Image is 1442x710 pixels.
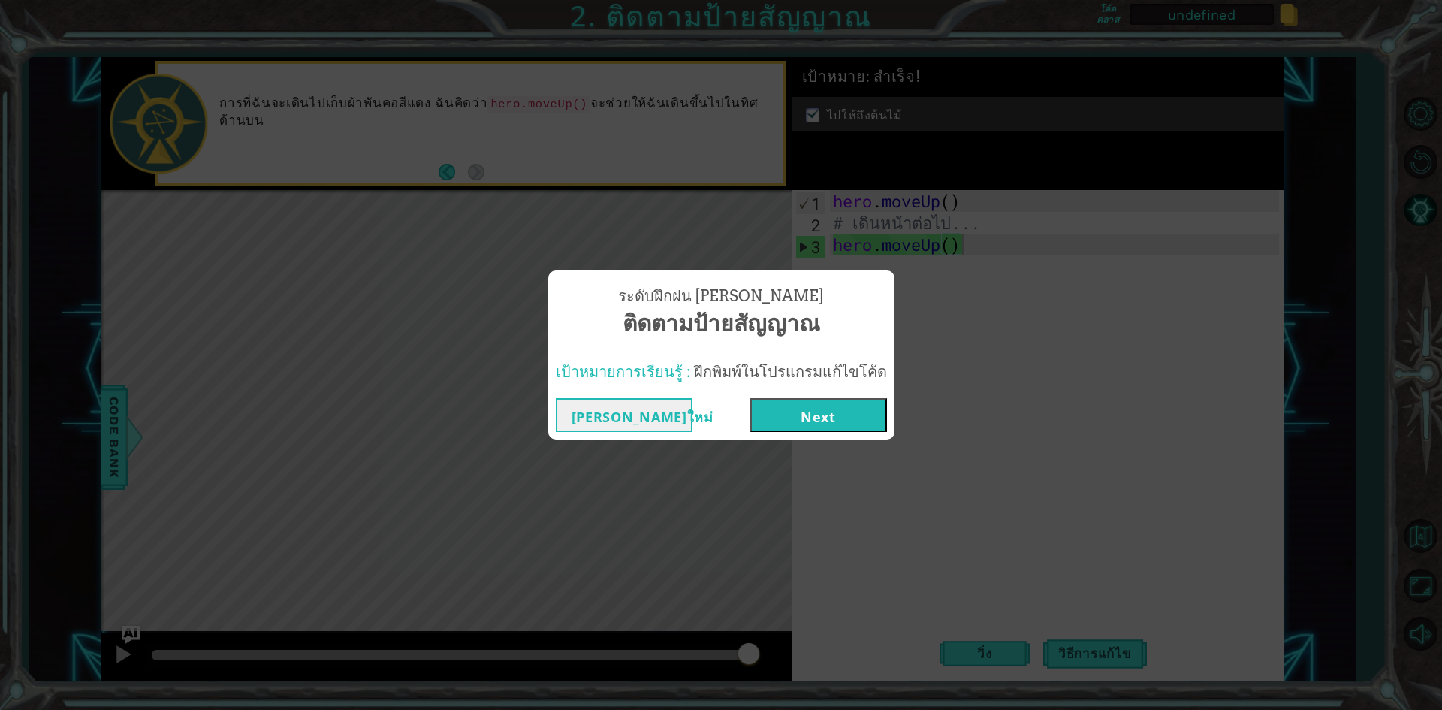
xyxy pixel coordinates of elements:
button: [PERSON_NAME]ใหม่ [556,398,692,432]
span: ติดตามป้ายสัญญาณ [623,307,820,340]
span: ระดับฝึกฝน [PERSON_NAME] [618,286,824,307]
span: ฝึกพิมพ์ในโปรแกรมแก้ไขโค้ด [694,361,887,382]
span: เป้าหมายการเรียนรู้ : [556,361,690,382]
button: Next [750,398,887,432]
